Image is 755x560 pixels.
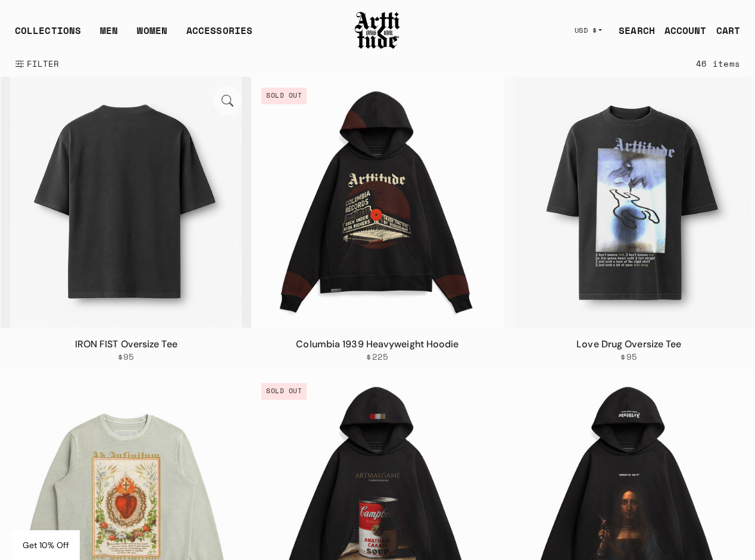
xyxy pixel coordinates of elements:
[75,338,177,350] a: IRON FIST Oversize Tee
[655,18,707,42] a: ACCOUNT
[716,23,740,38] div: CART
[296,338,458,350] a: Columbia 1939 Heavyweight Hoodie
[5,23,262,47] ul: Main navigation
[504,77,754,328] img: Love Drug Oversize Tee
[1,77,251,328] a: IRON FIST Oversize TeeIRON FIST Oversize Tee
[15,51,60,77] button: Show filters
[366,351,388,362] span: $225
[576,338,681,350] a: Love Drug Oversize Tee
[696,57,740,70] div: 46 items
[261,383,307,400] span: Sold out
[567,17,610,43] button: USD $
[24,58,60,70] span: FILTER
[354,10,401,51] img: Arttitude
[575,26,597,35] span: USD $
[261,88,307,104] span: Sold out
[12,530,80,560] div: Get 10% Off
[137,23,167,47] a: WOMEN
[504,77,754,328] a: Love Drug Oversize TeeLove Drug Oversize Tee
[609,18,655,42] a: SEARCH
[23,540,69,550] span: Get 10% Off
[15,23,81,47] div: COLLECTIONS
[118,351,135,362] span: $95
[252,77,503,328] a: Columbia 1939 Heavyweight HoodieColumbia 1939 Heavyweight Hoodie
[620,351,637,362] span: $95
[186,23,252,47] div: ACCESSORIES
[100,23,118,47] a: MEN
[252,77,503,328] img: Columbia 1939 Heavyweight Hoodie
[707,18,740,42] a: Open cart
